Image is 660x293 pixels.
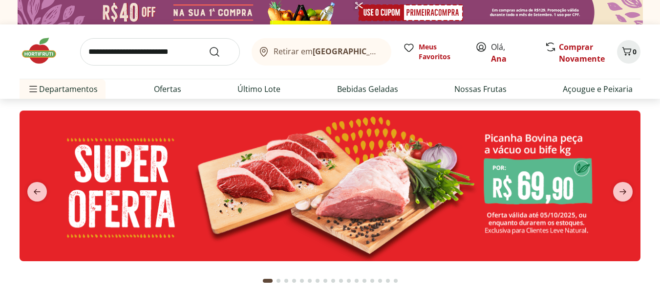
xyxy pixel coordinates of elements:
[282,269,290,293] button: Go to page 3 from fs-carousel
[290,269,298,293] button: Go to page 4 from fs-carousel
[27,77,39,101] button: Menu
[20,36,68,66] img: Hortifruti
[491,41,534,65] span: Olá,
[403,42,464,62] a: Meus Favoritos
[491,53,507,64] a: Ana
[314,269,321,293] button: Go to page 7 from fs-carousel
[563,83,633,95] a: Açougue e Peixaria
[321,269,329,293] button: Go to page 8 from fs-carousel
[20,111,640,261] img: super oferta
[454,83,507,95] a: Nossas Frutas
[337,269,345,293] button: Go to page 10 from fs-carousel
[252,38,391,66] button: Retirar em[GEOGRAPHIC_DATA]/[GEOGRAPHIC_DATA]
[633,47,637,56] span: 0
[384,269,392,293] button: Go to page 16 from fs-carousel
[80,38,240,66] input: search
[261,269,275,293] button: Current page from fs-carousel
[559,42,605,64] a: Comprar Novamente
[20,182,55,202] button: previous
[337,83,398,95] a: Bebidas Geladas
[27,77,98,101] span: Departamentos
[361,269,368,293] button: Go to page 13 from fs-carousel
[617,40,640,64] button: Carrinho
[306,269,314,293] button: Go to page 6 from fs-carousel
[275,269,282,293] button: Go to page 2 from fs-carousel
[313,46,477,57] b: [GEOGRAPHIC_DATA]/[GEOGRAPHIC_DATA]
[298,269,306,293] button: Go to page 5 from fs-carousel
[419,42,464,62] span: Meus Favoritos
[274,47,382,56] span: Retirar em
[376,269,384,293] button: Go to page 15 from fs-carousel
[209,46,232,58] button: Submit Search
[345,269,353,293] button: Go to page 11 from fs-carousel
[353,269,361,293] button: Go to page 12 from fs-carousel
[605,182,640,202] button: next
[154,83,181,95] a: Ofertas
[329,269,337,293] button: Go to page 9 from fs-carousel
[392,269,400,293] button: Go to page 17 from fs-carousel
[237,83,280,95] a: Último Lote
[368,269,376,293] button: Go to page 14 from fs-carousel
